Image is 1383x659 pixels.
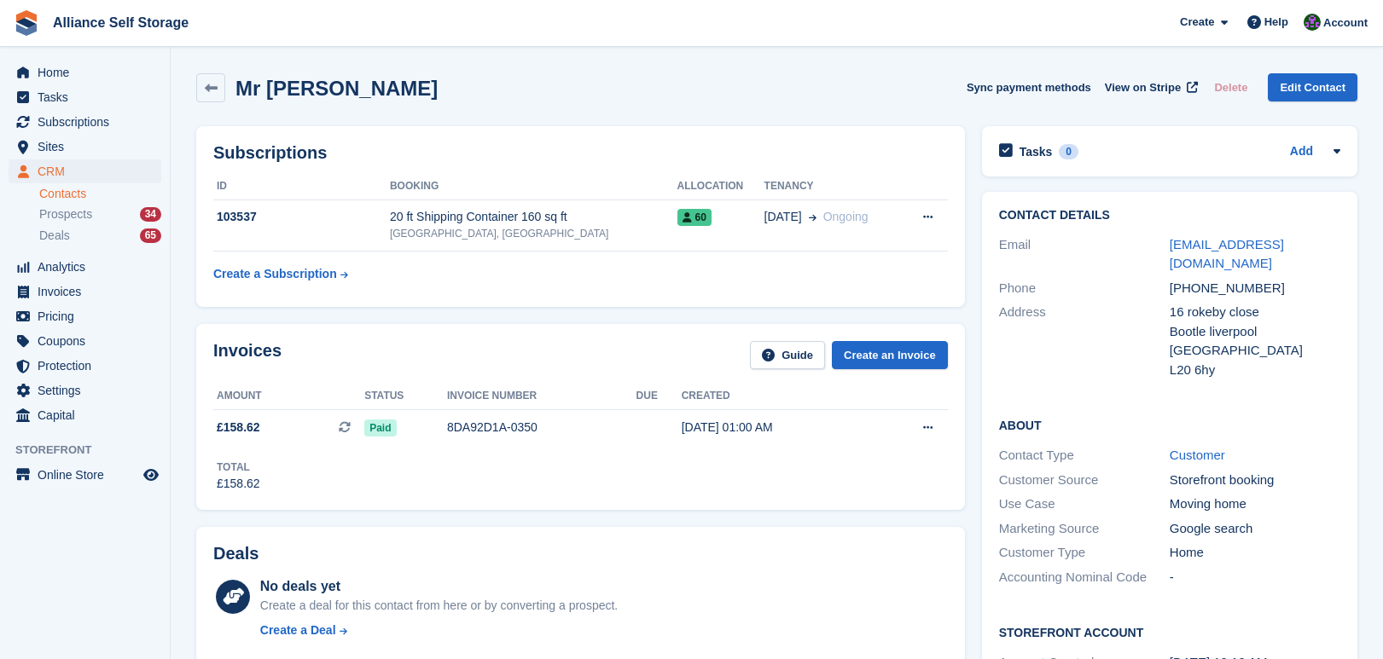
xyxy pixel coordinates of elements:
img: stora-icon-8386f47178a22dfd0bd8f6a31ec36ba5ce8667c1dd55bd0f319d3a0aa187defe.svg [14,10,39,36]
a: Guide [750,341,825,369]
h2: Tasks [1020,144,1053,159]
div: Customer Type [999,543,1170,563]
button: Delete [1207,73,1254,101]
div: Use Case [999,494,1170,514]
span: Analytics [38,255,140,279]
th: Created [682,383,873,410]
span: Prospects [39,206,92,223]
div: - [1170,568,1340,587]
th: ID [213,173,390,200]
th: Invoice number [447,383,636,410]
span: Account [1323,14,1368,32]
a: menu [9,354,161,378]
a: menu [9,135,161,159]
span: Coupons [38,329,140,353]
h2: Storefront Account [999,623,1340,640]
a: Create a Deal [260,621,618,639]
div: Email [999,235,1170,274]
a: menu [9,255,161,279]
div: 8DA92D1A-0350 [447,419,636,436]
span: Create [1180,14,1214,31]
div: Moving home [1170,494,1340,514]
th: Due [636,383,682,410]
div: Total [217,460,260,475]
h2: Subscriptions [213,143,948,163]
div: [DATE] 01:00 AM [682,419,873,436]
h2: Invoices [213,341,282,369]
a: menu [9,159,161,183]
span: [DATE] [764,208,802,226]
h2: Contact Details [999,209,1340,223]
a: menu [9,403,161,427]
span: Capital [38,403,140,427]
span: Sites [38,135,140,159]
div: Phone [999,279,1170,298]
div: [GEOGRAPHIC_DATA], [GEOGRAPHIC_DATA] [390,226,677,241]
div: 65 [140,228,161,243]
a: Create a Subscription [213,258,348,290]
a: Customer [1170,448,1225,462]
th: Status [364,383,447,410]
th: Allocation [677,173,764,200]
div: 34 [140,207,161,222]
a: Preview store [141,465,161,485]
span: Home [38,61,140,84]
a: Prospects 34 [39,205,161,223]
span: Ongoing [823,210,869,223]
span: Online Store [38,463,140,487]
div: Customer Source [999,471,1170,490]
div: [PHONE_NUMBER] [1170,279,1340,298]
h2: Mr [PERSON_NAME] [235,77,438,100]
a: menu [9,329,161,353]
img: Romilly Norton [1304,14,1321,31]
div: Address [999,303,1170,379]
a: Edit Contact [1268,73,1357,101]
div: Marketing Source [999,519,1170,539]
h2: About [999,416,1340,433]
div: [GEOGRAPHIC_DATA] [1170,341,1340,361]
th: Booking [390,173,677,200]
div: Home [1170,543,1340,563]
div: No deals yet [260,576,618,597]
a: Create an Invoice [832,341,948,369]
a: menu [9,463,161,487]
div: Create a Deal [260,621,336,639]
a: Contacts [39,186,161,202]
span: £158.62 [217,419,260,436]
a: Deals 65 [39,227,161,245]
th: Tenancy [764,173,901,200]
div: Google search [1170,519,1340,539]
span: Paid [364,419,396,436]
a: menu [9,85,161,109]
div: Create a deal for this contact from here or by converting a prospect. [260,597,618,615]
span: View on Stripe [1105,79,1181,96]
span: Subscriptions [38,110,140,134]
a: [EMAIL_ADDRESS][DOMAIN_NAME] [1170,237,1284,271]
a: menu [9,379,161,402]
span: Help [1264,14,1288,31]
a: menu [9,61,161,84]
a: menu [9,110,161,134]
span: Invoices [38,280,140,303]
div: Bootle liverpool [1170,322,1340,342]
th: Amount [213,383,364,410]
span: Tasks [38,85,140,109]
div: 16 rokeby close [1170,303,1340,322]
span: Protection [38,354,140,378]
span: Pricing [38,304,140,328]
button: Sync payment methods [967,73,1091,101]
a: Add [1290,142,1313,162]
div: Contact Type [999,446,1170,465]
div: 103537 [213,208,390,226]
div: 20 ft Shipping Container 160 sq ft [390,208,677,226]
a: View on Stripe [1098,73,1201,101]
span: Settings [38,379,140,402]
div: Storefront booking [1170,471,1340,490]
span: Deals [39,228,70,244]
a: menu [9,304,161,328]
div: L20 6hy [1170,361,1340,380]
div: Create a Subscription [213,265,337,283]
div: Accounting Nominal Code [999,568,1170,587]
div: £158.62 [217,475,260,493]
a: menu [9,280,161,303]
